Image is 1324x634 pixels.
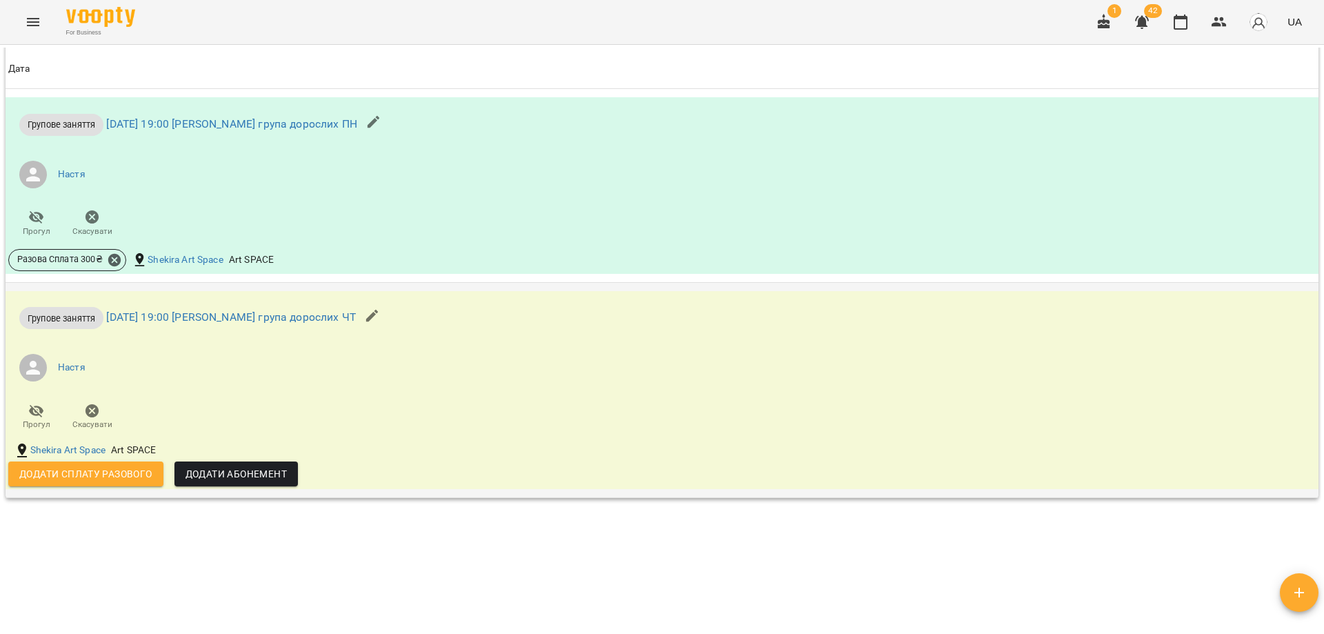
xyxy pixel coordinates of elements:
[23,419,50,430] span: Прогул
[106,117,357,130] a: [DATE] 19:00 [PERSON_NAME] група дорослих ПН
[1249,12,1268,32] img: avatar_s.png
[66,7,135,27] img: Voopty Logo
[64,398,120,437] button: Скасувати
[9,253,111,266] span: Разова Сплата 300 ₴
[19,312,103,325] span: Групове заняття
[19,118,103,131] span: Групове заняття
[72,226,112,237] span: Скасувати
[1287,14,1302,29] span: UA
[1107,4,1121,18] span: 1
[174,462,298,486] button: Додати Абонемент
[8,462,163,486] button: Додати сплату разового
[8,249,126,271] div: Разова Сплата 300₴
[8,61,30,77] div: Дата
[30,444,106,457] a: Shekira Art Space
[19,466,152,482] span: Додати сплату разового
[8,205,64,244] button: Прогул
[64,205,120,244] button: Скасувати
[23,226,50,237] span: Прогул
[58,361,86,375] a: Настя
[1282,9,1307,34] button: UA
[17,6,50,39] button: Menu
[8,61,30,77] div: Sort
[58,168,86,181] a: Настя
[8,61,1316,77] span: Дата
[72,419,112,430] span: Скасувати
[148,253,223,267] a: Shekira Art Space
[108,441,159,460] div: Art SPACE
[226,250,277,270] div: Art SPACE
[106,310,356,324] a: [DATE] 19:00 [PERSON_NAME] група дорослих ЧТ
[185,466,287,482] span: Додати Абонемент
[66,28,135,37] span: For Business
[8,398,64,437] button: Прогул
[1144,4,1162,18] span: 42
